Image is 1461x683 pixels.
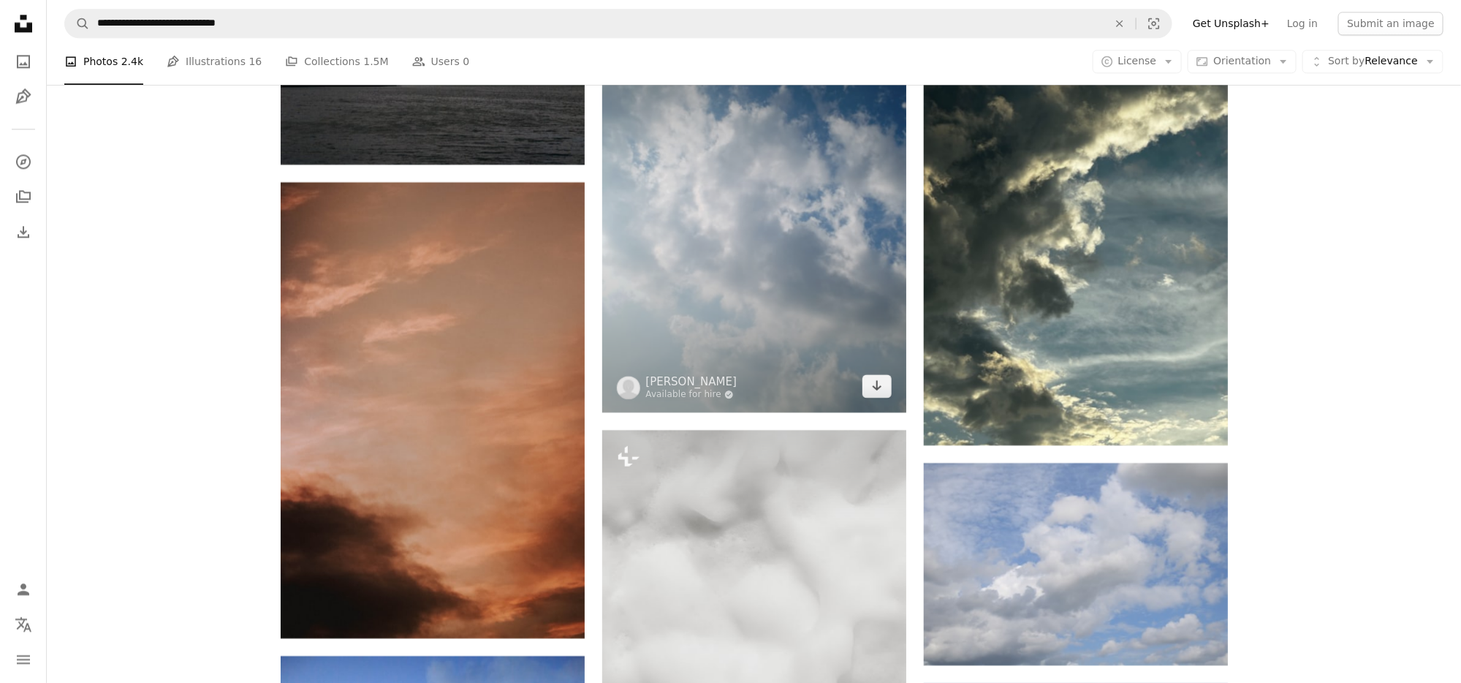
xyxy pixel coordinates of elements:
a: Download History [9,217,38,246]
a: Home — Unsplash [9,9,38,41]
a: Log in [1278,12,1327,35]
a: Explore [9,147,38,176]
img: Go to Abaidullah bhatti's profile [617,376,640,399]
a: Collections 1.5M [285,38,388,85]
a: Log in / Sign up [9,575,38,604]
a: Photos [9,47,38,76]
img: a plane flying through a cloudy blue sky [924,39,1228,445]
button: Submit an image [1338,12,1443,35]
span: License [1118,55,1157,67]
a: orange and white clouds [281,404,585,417]
a: Available for hire [646,389,737,401]
a: a plane flying through a cloudy blue sky [924,235,1228,249]
button: Menu [9,645,38,674]
button: Clear [1104,10,1136,37]
a: Soft white clouds fill the sky [602,651,906,664]
img: orange and white clouds [281,182,585,638]
button: Search Unsplash [65,10,90,37]
a: Get Unsplash+ [1184,12,1278,35]
img: a plane flying through a cloudy blue sky [602,7,906,412]
a: Illustrations 16 [167,38,262,85]
img: a group of people standing on top of a lush green field under a cloudy blue [924,463,1228,665]
span: Relevance [1328,54,1418,69]
a: [PERSON_NAME] [646,374,737,389]
button: Language [9,610,38,639]
button: Visual search [1136,10,1172,37]
button: License [1093,50,1183,73]
span: Sort by [1328,55,1365,67]
span: 0 [463,53,469,69]
span: 1.5M [363,53,388,69]
a: a plane flying through a cloudy blue sky [602,203,906,216]
a: Users 0 [412,38,470,85]
span: 16 [249,53,262,69]
form: Find visuals sitewide [64,9,1172,38]
a: a group of people standing on top of a lush green field under a cloudy blue [924,557,1228,570]
a: Collections [9,182,38,211]
span: Orientation [1213,55,1271,67]
button: Sort byRelevance [1302,50,1443,73]
a: Download [862,374,892,398]
a: Illustrations [9,82,38,111]
button: Orientation [1188,50,1297,73]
